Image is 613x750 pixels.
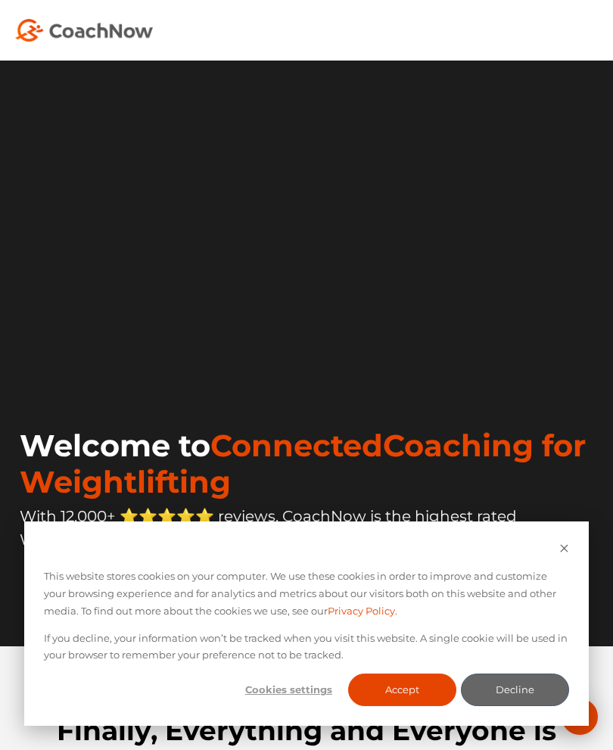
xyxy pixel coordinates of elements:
button: Accept [348,674,456,706]
button: Decline [461,674,569,706]
button: Cookies settings [235,674,343,706]
span: With 12,000+ ⭐️⭐️⭐️⭐️⭐️ reviews, CoachNow is the highest rated Weightlifting coaching app in the ... [20,507,517,549]
p: This website stores cookies on your computer. We use these cookies in order to improve and custom... [44,568,569,619]
a: Privacy Policy [328,602,395,620]
p: If you decline, your information won’t be tracked when you visit this website. A single cookie wi... [44,630,569,664]
button: Dismiss cookie banner [559,541,569,559]
h1: Welcome to [20,428,598,500]
span: ConnectedCoaching for Weightlifting [20,427,586,500]
img: Coach Now [15,19,153,42]
div: Cookie banner [24,521,589,726]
